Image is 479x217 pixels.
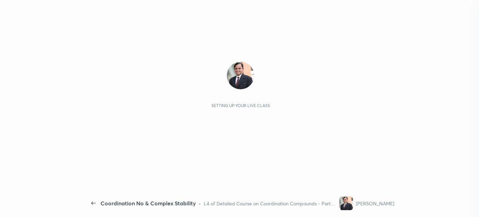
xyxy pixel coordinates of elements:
div: Coordination No & Complex Stability [101,199,196,207]
div: • [199,200,201,207]
div: Setting up your live class [211,103,270,108]
div: [PERSON_NAME] [356,200,394,207]
div: L4 of Detailed Course on Coordination Compounds - Part I for NEET - UG 2026 [204,200,337,207]
img: ce53e74c5a994ea2a66bb07317215bd2.jpg [227,62,254,89]
img: ce53e74c5a994ea2a66bb07317215bd2.jpg [339,196,353,210]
